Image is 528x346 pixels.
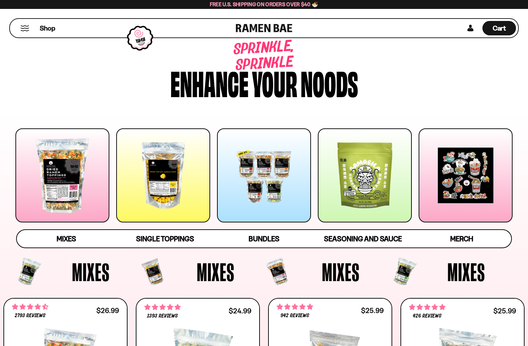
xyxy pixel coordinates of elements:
span: Mixes [197,259,235,285]
a: Mixes [17,230,116,247]
span: 2793 reviews [15,313,46,319]
div: $25.99 [361,307,384,314]
span: 426 reviews [413,313,442,319]
span: Single Toppings [136,234,194,243]
a: Merch [412,230,511,247]
span: Seasoning and Sauce [324,234,402,243]
a: Cart [482,19,516,37]
span: 4.76 stars [144,303,181,312]
span: Mixes [322,259,360,285]
span: Shop [40,24,55,33]
a: Seasoning and Sauce [313,230,412,247]
span: 1393 reviews [147,313,178,319]
button: Mobile Menu Trigger [20,25,29,31]
a: Bundles [215,230,313,247]
span: Mixes [72,259,110,285]
div: noods [301,66,358,99]
span: Mixes [447,259,485,285]
span: Cart [493,24,506,32]
a: Shop [40,21,55,35]
span: Merch [450,234,473,243]
div: $24.99 [229,308,251,314]
span: 4.75 stars [277,302,313,311]
span: 942 reviews [280,313,309,319]
div: $26.99 [96,307,119,314]
div: $25.99 [493,308,516,314]
div: your [252,66,297,99]
span: Mixes [57,234,76,243]
span: 4.76 stars [409,303,445,312]
span: Bundles [249,234,279,243]
span: Free U.S. Shipping on Orders over $40 🍜 [210,1,319,8]
a: Single Toppings [116,230,214,247]
span: 4.68 stars [12,302,48,311]
div: Enhance [170,66,249,99]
